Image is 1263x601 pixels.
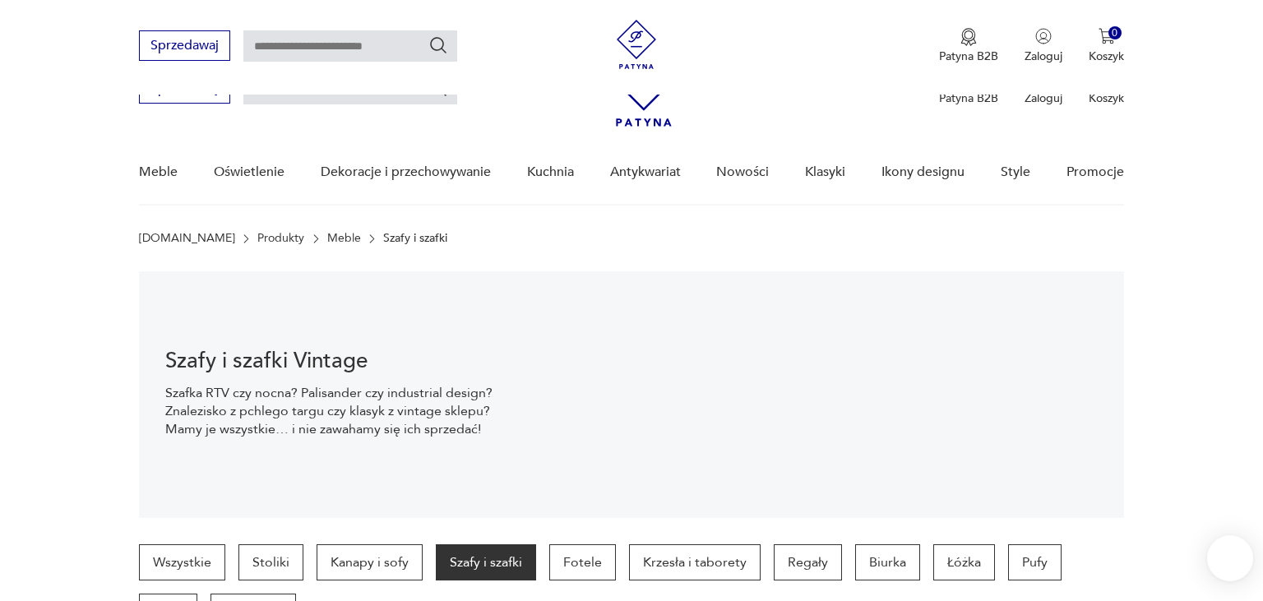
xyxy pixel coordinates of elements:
button: 0Koszyk [1089,28,1124,64]
p: Patyna B2B [939,49,998,64]
a: Kuchnia [527,141,574,204]
a: Wszystkie [139,544,225,580]
h1: Szafy i szafki Vintage [165,351,507,371]
a: Sprzedawaj [139,84,230,95]
a: Meble [139,141,178,204]
a: Szafy i szafki [436,544,536,580]
a: Stoliki [238,544,303,580]
p: Szafy i szafki [383,232,447,245]
a: Ikony designu [881,141,965,204]
button: Zaloguj [1025,28,1062,64]
a: Style [1001,141,1030,204]
p: Szafka RTV czy nocna? Palisander czy industrial design? Znalezisko z pchlego targu czy klasyk z v... [165,384,507,438]
button: Sprzedawaj [139,30,230,61]
a: Krzesła i taborety [629,544,761,580]
a: Produkty [257,232,304,245]
a: Pufy [1008,544,1062,580]
div: 0 [1108,26,1122,40]
a: Łóżka [933,544,995,580]
a: Biurka [855,544,920,580]
a: Sprzedawaj [139,41,230,53]
a: Promocje [1066,141,1124,204]
p: Koszyk [1089,49,1124,64]
button: Patyna B2B [939,28,998,64]
iframe: Smartsupp widget button [1207,535,1253,581]
a: Antykwariat [610,141,681,204]
a: Kanapy i sofy [317,544,423,580]
a: Ikona medaluPatyna B2B [939,28,998,64]
button: Szukaj [428,35,448,55]
a: Oświetlenie [214,141,285,204]
img: Ikona medalu [960,28,977,46]
a: [DOMAIN_NAME] [139,232,235,245]
p: Zaloguj [1025,90,1062,106]
img: Ikonka użytkownika [1035,28,1052,44]
a: Regały [774,544,842,580]
a: Klasyki [805,141,845,204]
a: Nowości [716,141,769,204]
p: Zaloguj [1025,49,1062,64]
img: Ikona koszyka [1099,28,1115,44]
a: Dekoracje i przechowywanie [321,141,491,204]
a: Fotele [549,544,616,580]
p: Koszyk [1089,90,1124,106]
p: Patyna B2B [939,90,998,106]
img: Patyna - sklep z meblami i dekoracjami vintage [612,20,661,69]
a: Meble [327,232,361,245]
